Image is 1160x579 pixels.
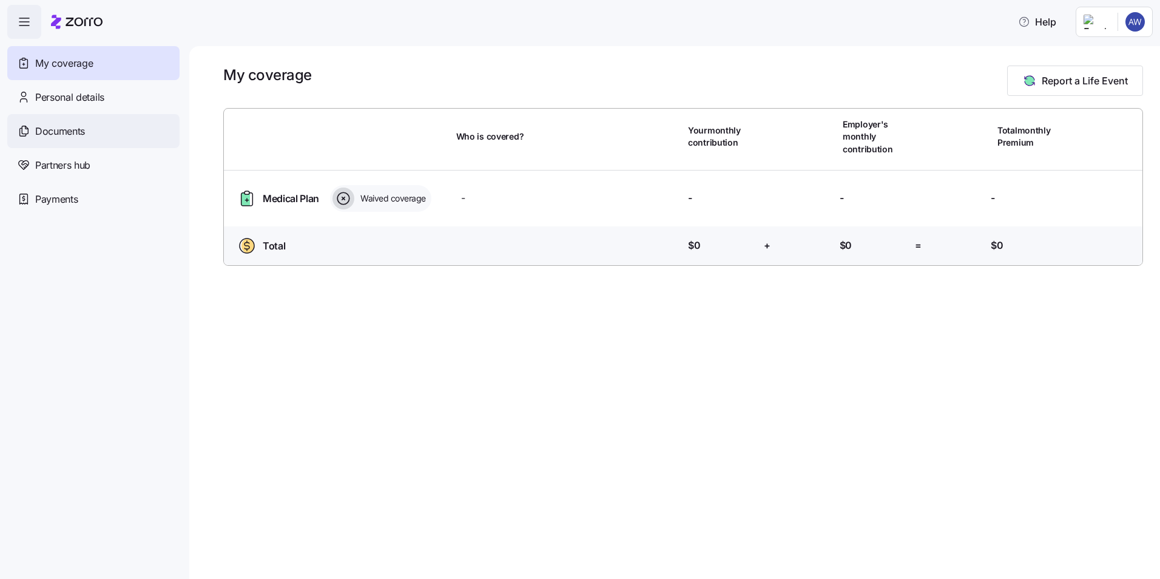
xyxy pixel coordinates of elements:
[7,182,180,216] a: Payments
[223,66,312,84] h1: My coverage
[1125,12,1145,32] img: 2fd8d5ebbc0274438d2b1686352d6df4
[991,238,1003,253] span: $0
[456,130,524,143] span: Who is covered?
[1007,66,1143,96] button: Report a Life Event
[1084,15,1108,29] img: Employer logo
[843,118,911,155] span: Employer's monthly contribution
[991,191,995,206] span: -
[1008,10,1066,34] button: Help
[7,148,180,182] a: Partners hub
[35,192,78,207] span: Payments
[263,239,285,254] span: Total
[764,238,771,253] span: +
[35,158,90,173] span: Partners hub
[35,56,93,71] span: My coverage
[915,238,922,253] span: =
[7,80,180,114] a: Personal details
[35,124,85,139] span: Documents
[997,124,1065,149] span: Total monthly Premium
[263,191,319,206] span: Medical Plan
[688,124,756,149] span: Your monthly contribution
[840,191,844,206] span: -
[35,90,104,105] span: Personal details
[840,238,852,253] span: $0
[7,46,180,80] a: My coverage
[1042,73,1128,88] span: Report a Life Event
[688,238,700,253] span: $0
[357,192,426,205] span: Waived coverage
[688,191,692,206] span: -
[7,114,180,148] a: Documents
[461,191,465,206] span: -
[1018,15,1056,29] span: Help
